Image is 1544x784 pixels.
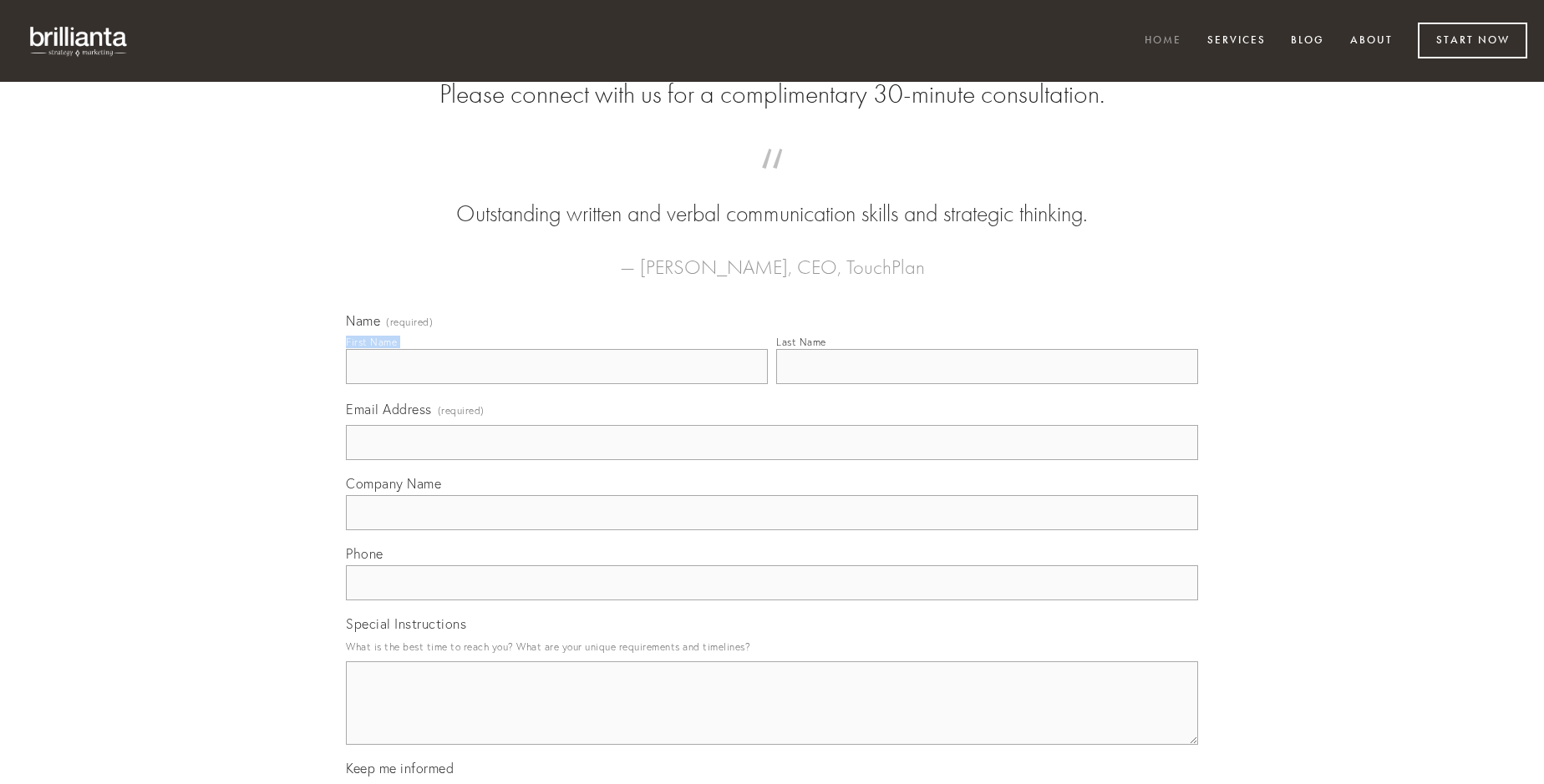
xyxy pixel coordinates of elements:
[1134,28,1192,55] a: Home
[1196,28,1277,55] a: Services
[373,230,1171,284] figcaption: — [PERSON_NAME], CEO, TouchPlan
[346,475,441,492] span: Company Name
[346,545,383,562] span: Phone
[346,615,466,632] span: Special Instructions
[346,312,380,329] span: Name
[373,165,1171,198] span: “
[346,635,1198,658] p: What is the best time to reach you? What are your unique requirements and timelines?
[346,336,397,348] div: First Name
[17,17,142,65] img: brillianta - research, strategy, marketing
[776,336,826,348] div: Last Name
[1280,28,1335,55] a: Blog
[1339,28,1404,55] a: About
[346,401,432,417] span: Email Address
[373,165,1171,230] blockquote: Outstanding written and verbal communication skills and strategic thinking.
[438,399,485,422] span: (required)
[386,317,433,327] span: (required)
[346,760,454,776] span: Keep me informed
[346,78,1198,110] h2: Please connect with us for a complimentary 30-minute consultation.
[1418,23,1527,58] a: Start Now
